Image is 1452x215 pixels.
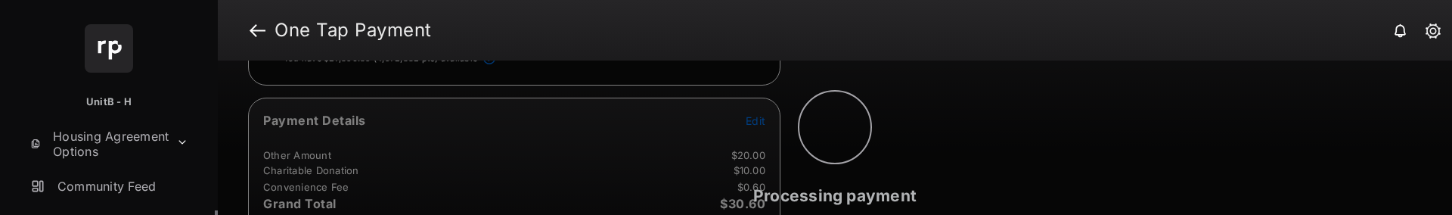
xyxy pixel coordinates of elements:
[85,24,133,73] img: svg+xml;base64,PHN2ZyB4bWxucz0iaHR0cDovL3d3dy53My5vcmcvMjAwMC9zdmciIHdpZHRoPSI2NCIgaGVpZ2h0PSI2NC...
[275,21,432,39] strong: One Tap Payment
[24,168,218,204] a: Community Feed
[24,126,170,162] a: Housing Agreement Options
[86,95,132,110] p: UnitB - H
[753,186,917,205] span: Processing payment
